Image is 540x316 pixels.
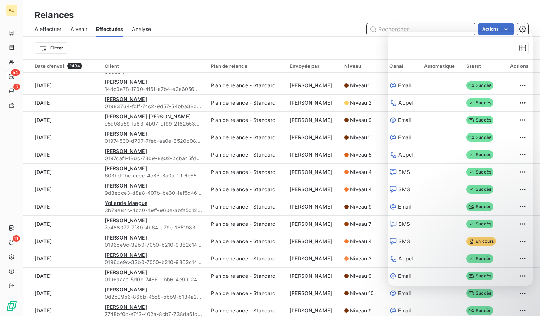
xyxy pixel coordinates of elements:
td: Plan de relance - Standard [207,250,286,267]
span: 2434 [67,63,82,69]
td: [PERSON_NAME] [285,111,340,129]
input: Rechercher [367,23,475,35]
span: [PERSON_NAME] [105,165,147,171]
span: [PERSON_NAME] [105,269,147,275]
span: Succès [466,306,493,315]
span: Niveau 7 [350,220,371,228]
td: [DATE] [23,77,100,94]
span: Niveau 9 [350,272,372,280]
td: [DATE] [23,163,100,181]
span: [PERSON_NAME] [105,131,147,137]
td: Plan de relance - Standard [207,77,286,94]
span: [PERSON_NAME] [105,148,147,154]
td: [PERSON_NAME] [285,267,340,285]
span: [PERSON_NAME] [105,79,147,85]
span: [PERSON_NAME] [105,217,147,223]
td: [DATE] [23,111,100,129]
td: Plan de relance - Standard [207,111,286,129]
td: [PERSON_NAME] [285,146,340,163]
span: Niveau 10 [350,290,374,297]
span: 0196aaaa-5d0c-7486-9bb6-4e991245d80d [105,276,202,283]
iframe: Intercom live chat [388,32,533,286]
span: [PERSON_NAME] [105,183,147,189]
td: [PERSON_NAME] [285,163,340,181]
span: Niveau 4 [350,168,372,176]
span: Client [105,63,119,69]
td: Plan de relance - Standard [207,181,286,198]
td: [DATE] [23,94,100,111]
button: Filtrer [35,42,68,54]
td: [PERSON_NAME] [285,215,340,233]
span: Analyse [132,26,151,33]
td: Plan de relance - Standard [207,215,286,233]
span: 54 [11,69,20,76]
td: [PERSON_NAME] [285,250,340,267]
td: [PERSON_NAME] [285,181,340,198]
span: Niveau 11 [350,134,373,141]
h3: Relances [35,9,74,22]
td: [PERSON_NAME] [285,198,340,215]
td: Plan de relance - Standard [207,163,286,181]
td: [PERSON_NAME] [285,285,340,302]
span: Niveau 11 [350,82,373,89]
img: Logo LeanPay [6,300,17,312]
span: [PERSON_NAME] [105,252,147,258]
span: Email [398,290,411,297]
span: À venir [70,26,87,33]
span: Niveau 2 [350,99,372,106]
div: Date d’envoi [35,63,96,69]
span: [PERSON_NAME] [105,304,147,310]
span: Niveau 3 [350,255,372,262]
td: [PERSON_NAME] [285,129,340,146]
td: [DATE] [23,285,100,302]
div: Plan de relance [211,63,281,69]
div: AC [6,4,17,16]
td: [DATE] [23,267,100,285]
span: Niveau 4 [350,186,372,193]
td: Plan de relance - Standard [207,285,286,302]
span: 0196ce9c-32b0-7050-b210-9862c147c617 [105,241,202,249]
span: Yollande Maague [105,200,147,206]
span: 9d8ebce3-d8a8-407b-be30-1af5d46ab850 [105,189,202,197]
td: [DATE] [23,198,100,215]
span: 0d2c09b6-86bb-45c8-bbb9-b134a2666565 [105,293,202,300]
td: [DATE] [23,129,100,146]
span: 0196ce9c-32b0-7050-b210-9862c147c617 [105,259,202,266]
td: Plan de relance - Standard [207,129,286,146]
span: 11 [13,235,20,242]
span: 0197caf1-186c-73d9-8e02-2cba45fd6051 [105,155,202,162]
span: 3 [13,84,20,90]
td: Plan de relance - Standard [207,198,286,215]
span: Niveau 4 [350,238,372,245]
td: Plan de relance - Standard [207,94,286,111]
button: Actions [478,23,514,35]
span: [PERSON_NAME] [PERSON_NAME] [105,113,191,119]
div: Envoyée par [290,63,336,69]
span: 01974530-d707-7feb-aa0e-3520b08b19b6 [105,137,202,145]
td: [DATE] [23,233,100,250]
iframe: Intercom live chat [515,291,533,309]
span: 14dc0e78-1700-4f6f-a7b4-e2a6056b017f [105,85,202,93]
span: Niveau 9 [350,203,372,210]
span: 3b79e84c-4bc0-49ff-960e-abfa5d12f1e4 [105,207,202,214]
span: [PERSON_NAME] [105,96,147,102]
span: Email [398,307,411,314]
span: Niveau 9 [350,307,372,314]
td: Plan de relance - Standard [207,233,286,250]
td: [PERSON_NAME] [285,233,340,250]
span: Niveau 5 [350,151,371,158]
span: 01983764-fcff-74c2-9d57-54bba38ce24a [105,103,202,110]
span: À effectuer [35,26,62,33]
span: [PERSON_NAME] [105,286,147,293]
td: [DATE] [23,146,100,163]
div: Niveau [344,63,381,69]
td: [PERSON_NAME] [285,77,340,94]
td: [DATE] [23,215,100,233]
span: [PERSON_NAME] [105,234,147,241]
span: 603bd0be-ccee-4c83-8a0a-19f6e653449b [105,172,202,179]
span: Effectuées [96,26,124,33]
td: Plan de relance - Standard [207,146,286,163]
span: 7c488077-7f89-4b64-a79e-1851983bace9 [105,224,202,231]
span: Succès [466,289,493,298]
td: [PERSON_NAME] [285,94,340,111]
